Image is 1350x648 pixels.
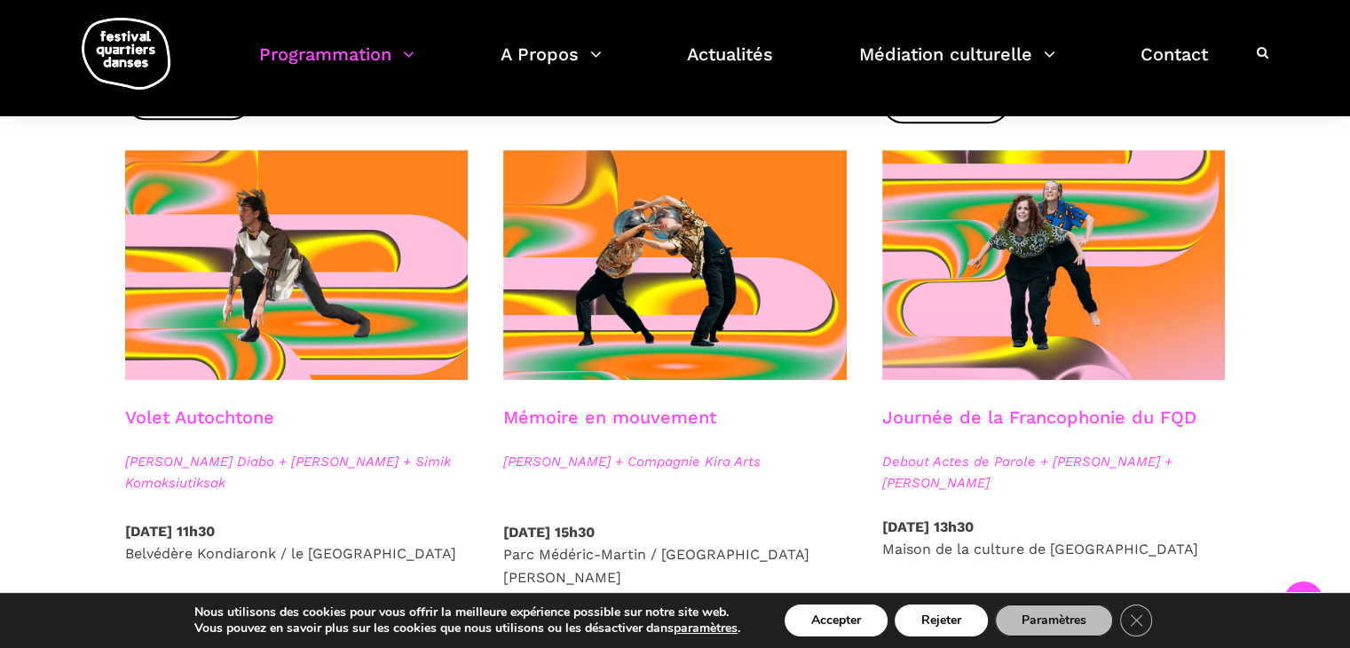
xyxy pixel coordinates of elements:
a: Actualités [687,39,773,91]
strong: [DATE] 11h30 [125,523,215,540]
span: Debout Actes de Parole + [PERSON_NAME] + [PERSON_NAME] [882,451,1226,494]
p: Parc Médéric-Martin / [GEOGRAPHIC_DATA][PERSON_NAME] [503,521,847,589]
button: Rejeter [895,605,988,636]
button: Accepter [785,605,888,636]
span: [PERSON_NAME] Diabo + [PERSON_NAME] + Simik Komaksiutiksak [125,451,469,494]
a: A Propos [501,39,602,91]
p: Belvédère Kondiaronk / le [GEOGRAPHIC_DATA] [125,520,469,565]
p: Maison de la culture de [GEOGRAPHIC_DATA] [882,516,1226,561]
button: Close GDPR Cookie Banner [1120,605,1152,636]
a: Programmation [259,39,414,91]
a: Contact [1141,39,1208,91]
img: logo-fqd-med [82,18,170,90]
a: Journée de la Francophonie du FQD [882,407,1196,428]
a: Médiation culturelle [859,39,1055,91]
strong: [DATE] 15h30 [503,524,595,541]
p: Nous utilisons des cookies pour vous offrir la meilleure expérience possible sur notre site web. [194,605,740,620]
p: Vous pouvez en savoir plus sur les cookies que nous utilisons ou les désactiver dans . [194,620,740,636]
button: paramètres [674,620,738,636]
a: Volet Autochtone [125,407,274,428]
button: Paramètres [995,605,1113,636]
strong: [DATE] 13h30 [882,518,974,535]
span: [PERSON_NAME] + Compagnie Kira Arts [503,451,847,472]
a: Mémoire en mouvement [503,407,716,428]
